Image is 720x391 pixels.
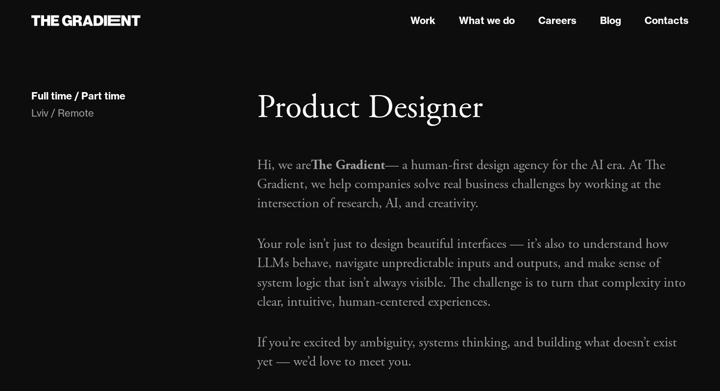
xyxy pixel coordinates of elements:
p: If you’re excited by ambiguity, systems thinking, and building what doesn’t exist yet — we’d love... [257,333,689,371]
a: Blog [600,13,621,28]
p: Hi, we are — a human-first design agency for the AI era. At The Gradient, we help companies solve... [257,156,689,214]
h1: Product Designer [257,88,689,128]
a: Careers [538,13,576,28]
a: Work [410,13,435,28]
div: Full time / Part time [31,90,125,102]
p: Your role isn’t just to design beautiful interfaces — it’s also to understand how LLMs behave, na... [257,235,689,312]
div: Lviv / Remote [31,106,238,120]
a: Contacts [645,13,689,28]
a: What we do [459,13,515,28]
strong: The Gradient [311,156,385,174]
